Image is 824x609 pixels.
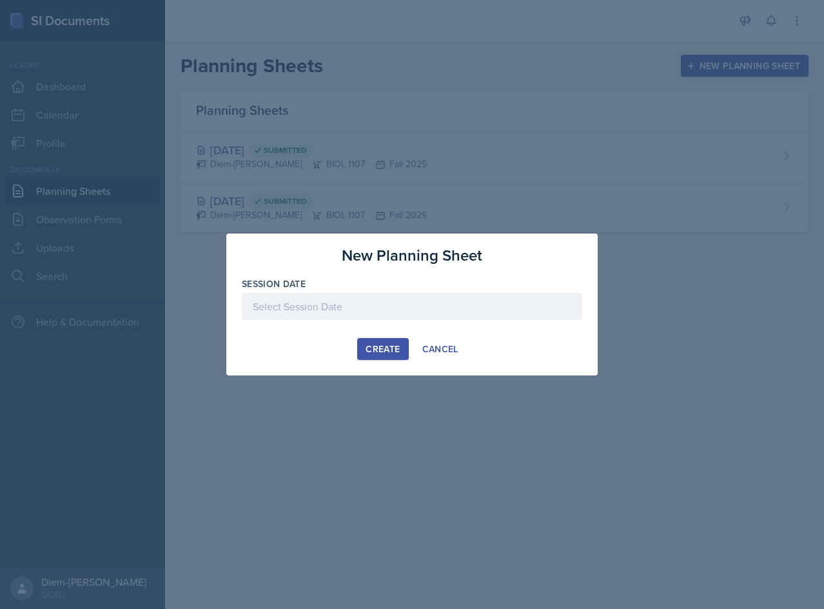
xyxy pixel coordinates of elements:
[366,344,400,354] div: Create
[242,277,306,290] label: Session Date
[357,338,408,360] button: Create
[342,244,482,267] h3: New Planning Sheet
[422,344,458,354] div: Cancel
[414,338,467,360] button: Cancel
